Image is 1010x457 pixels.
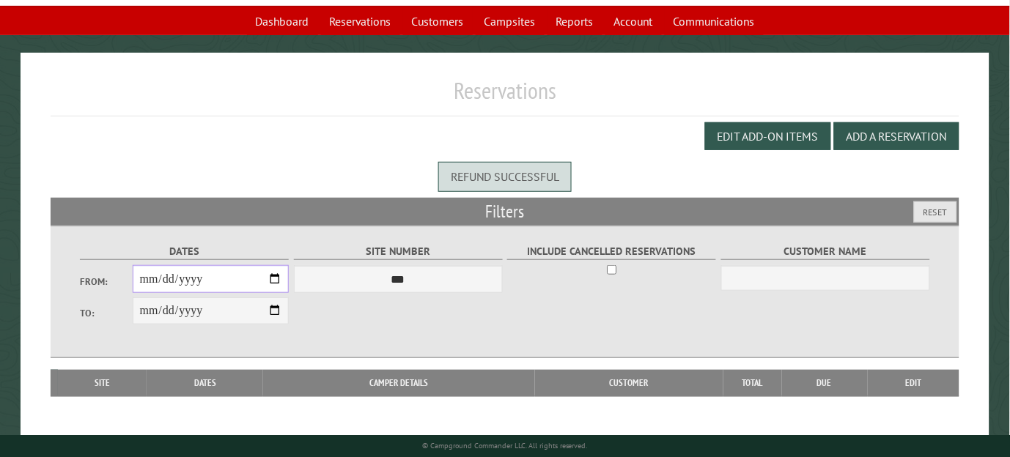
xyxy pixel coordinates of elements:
th: Customer [535,370,723,396]
label: Site Number [294,243,503,260]
th: Due [782,370,868,396]
th: Edit [868,370,959,396]
h1: Reservations [51,76,959,116]
label: To: [80,306,132,320]
th: Total [723,370,782,396]
label: Customer Name [721,243,930,260]
label: Include Cancelled Reservations [507,243,716,260]
h2: Filters [51,198,959,226]
button: Edit Add-on Items [705,122,831,150]
a: Reservations [321,7,400,35]
th: Dates [147,370,263,396]
a: Account [605,7,662,35]
button: Add a Reservation [834,122,959,150]
label: From: [80,275,132,289]
small: © Campground Commander LLC. All rights reserved. [422,441,588,450]
a: Campsites [476,7,545,35]
div: Refund successful [438,162,572,191]
th: Camper Details [263,370,535,396]
a: Communications [665,7,764,35]
label: Dates [80,243,289,260]
button: Reset [914,201,957,223]
a: Customers [403,7,473,35]
a: Dashboard [247,7,318,35]
a: Reports [548,7,602,35]
th: Site [58,370,147,396]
